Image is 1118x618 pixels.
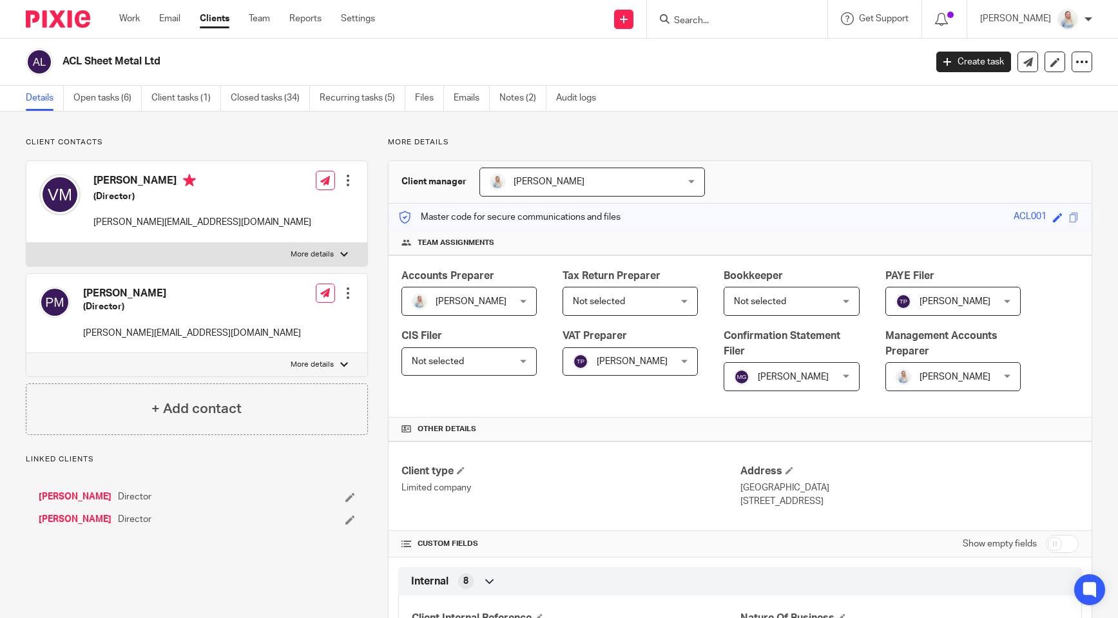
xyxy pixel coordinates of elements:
[200,12,229,25] a: Clients
[597,357,668,366] span: [PERSON_NAME]
[388,137,1092,148] p: More details
[26,86,64,111] a: Details
[26,137,368,148] p: Client contacts
[39,287,70,318] img: svg%3E
[93,174,311,190] h4: [PERSON_NAME]
[93,216,311,229] p: [PERSON_NAME][EMAIL_ADDRESS][DOMAIN_NAME]
[1014,210,1046,225] div: ACL001
[83,327,301,340] p: [PERSON_NAME][EMAIL_ADDRESS][DOMAIN_NAME]
[514,177,584,186] span: [PERSON_NAME]
[980,12,1051,25] p: [PERSON_NAME]
[118,490,151,503] span: Director
[249,12,270,25] a: Team
[83,287,301,300] h4: [PERSON_NAME]
[490,174,505,189] img: MC_T&CO_Headshots-25.jpg
[401,331,442,341] span: CIS Filer
[401,539,740,549] h4: CUSTOM FIELDS
[963,537,1037,550] label: Show empty fields
[320,86,405,111] a: Recurring tasks (5)
[401,465,740,478] h4: Client type
[26,10,90,28] img: Pixie
[740,495,1079,508] p: [STREET_ADDRESS]
[412,294,427,309] img: MC_T&CO_Headshots-25.jpg
[183,174,196,187] i: Primary
[73,86,142,111] a: Open tasks (6)
[418,424,476,434] span: Other details
[885,271,934,281] span: PAYE Filer
[151,86,221,111] a: Client tasks (1)
[118,513,151,526] span: Director
[896,294,911,309] img: svg%3E
[1057,9,1078,30] img: MC_T&CO_Headshots-25.jpg
[734,369,749,385] img: svg%3E
[151,399,242,419] h4: + Add contact
[26,48,53,75] img: svg%3E
[39,490,111,503] a: [PERSON_NAME]
[231,86,310,111] a: Closed tasks (34)
[412,357,464,366] span: Not selected
[436,297,506,306] span: [PERSON_NAME]
[463,575,468,588] span: 8
[885,331,998,356] span: Management Accounts Preparer
[401,175,467,188] h3: Client manager
[26,454,368,465] p: Linked clients
[740,481,1079,494] p: [GEOGRAPHIC_DATA]
[291,360,334,370] p: More details
[415,86,444,111] a: Files
[936,52,1011,72] a: Create task
[896,369,911,385] img: MC_T&CO_Headshots-25.jpg
[673,15,789,27] input: Search
[159,12,180,25] a: Email
[401,481,740,494] p: Limited company
[859,14,909,23] span: Get Support
[341,12,375,25] a: Settings
[289,12,322,25] a: Reports
[291,249,334,260] p: More details
[734,297,786,306] span: Not selected
[740,465,1079,478] h4: Address
[758,372,829,381] span: [PERSON_NAME]
[401,271,494,281] span: Accounts Preparer
[556,86,606,111] a: Audit logs
[93,190,311,203] h5: (Director)
[454,86,490,111] a: Emails
[724,331,840,356] span: Confirmation Statement Filer
[499,86,546,111] a: Notes (2)
[920,372,990,381] span: [PERSON_NAME]
[119,12,140,25] a: Work
[39,174,81,215] img: svg%3E
[573,297,625,306] span: Not selected
[563,271,660,281] span: Tax Return Preparer
[563,331,627,341] span: VAT Preparer
[39,513,111,526] a: [PERSON_NAME]
[724,271,783,281] span: Bookkeeper
[920,297,990,306] span: [PERSON_NAME]
[63,55,746,68] h2: ACL Sheet Metal Ltd
[418,238,494,248] span: Team assignments
[83,300,301,313] h5: (Director)
[398,211,621,224] p: Master code for secure communications and files
[411,575,448,588] span: Internal
[573,354,588,369] img: svg%3E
